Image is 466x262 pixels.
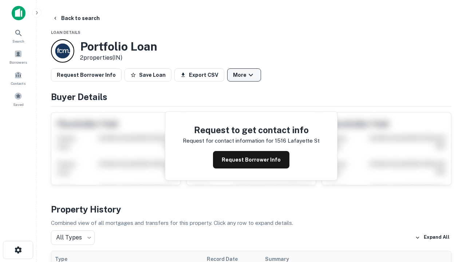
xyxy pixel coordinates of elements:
h4: Buyer Details [51,90,451,103]
a: Search [2,26,34,45]
button: Save Loan [125,68,171,82]
button: Back to search [50,12,103,25]
button: Request Borrower Info [213,151,289,168]
button: More [227,68,261,82]
p: Combined view of all mortgages and transfers for this property. Click any row to expand details. [51,219,451,227]
button: Export CSV [174,68,224,82]
p: Request for contact information for [183,136,273,145]
span: Saved [13,102,24,107]
h3: Portfolio Loan [80,40,157,53]
h4: Property History [51,203,451,216]
span: Contacts [11,80,25,86]
a: Contacts [2,68,34,88]
span: Loan Details [51,30,80,35]
div: All Types [51,230,95,245]
button: Expand All [413,232,451,243]
a: Borrowers [2,47,34,67]
h4: Request to get contact info [183,123,320,136]
button: Request Borrower Info [51,68,122,82]
img: capitalize-icon.png [12,6,25,20]
a: Saved [2,89,34,109]
p: 2 properties (IN) [80,53,157,62]
span: Borrowers [9,59,27,65]
iframe: Chat Widget [430,204,466,239]
span: Search [12,38,24,44]
p: 1516 lafayette st [275,136,320,145]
